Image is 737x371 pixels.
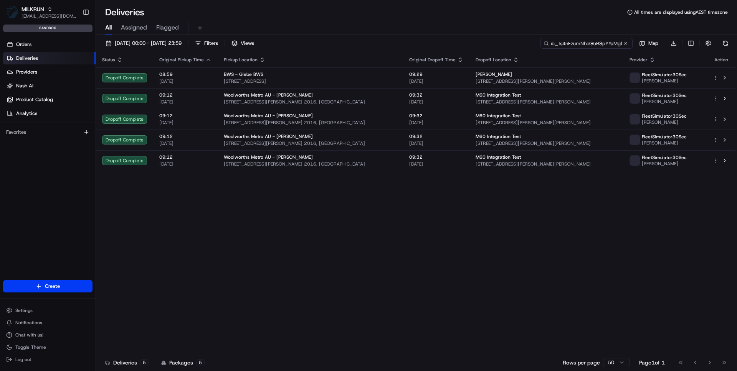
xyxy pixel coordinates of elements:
div: Deliveries [105,359,149,366]
a: Orders [3,38,96,51]
span: [STREET_ADDRESS][PERSON_NAME] 2016, [GEOGRAPHIC_DATA] [224,161,397,167]
span: [PERSON_NAME] [642,98,687,105]
span: 09:32 [409,92,463,98]
span: [PERSON_NAME] [642,119,687,125]
span: FleetSimulator30Sec [642,92,687,98]
span: Flagged [156,23,179,32]
h1: Deliveries [105,6,144,18]
span: Original Dropoff Time [409,57,456,63]
span: Filters [204,40,218,47]
span: [STREET_ADDRESS][PERSON_NAME] 2016, [GEOGRAPHIC_DATA] [224,99,397,105]
a: Product Catalog [3,94,96,106]
span: [STREET_ADDRESS] [224,78,397,84]
span: FleetSimulator30Sec [642,72,687,78]
div: sandbox [3,25,93,32]
span: FleetSimulator30Sec [642,154,687,161]
span: 09:12 [159,133,212,140]
button: Create [3,280,93,292]
span: Assigned [121,23,147,32]
div: Page 1 of 1 [639,359,665,366]
span: [DATE] [159,120,212,126]
span: [STREET_ADDRESS][PERSON_NAME][PERSON_NAME] [476,99,617,105]
span: [DATE] [409,140,463,146]
span: 09:32 [409,113,463,119]
span: [PERSON_NAME] [642,78,687,84]
span: 09:12 [159,113,212,119]
div: 5 [196,359,205,366]
span: [DATE] [159,161,212,167]
span: Status [102,57,115,63]
span: Dropoff Location [476,57,511,63]
span: Log out [15,356,31,363]
span: [PERSON_NAME] [642,140,687,146]
span: [DATE] [409,78,463,84]
button: Toggle Theme [3,342,93,353]
div: Favorites [3,126,93,138]
span: Woolworths Metro AU - [PERSON_NAME] [224,154,313,160]
span: [DATE] 00:00 - [DATE] 23:59 [115,40,182,47]
span: 09:32 [409,133,463,140]
span: Pylon [76,42,93,48]
span: [STREET_ADDRESS][PERSON_NAME][PERSON_NAME] [476,161,617,167]
span: [PERSON_NAME] [642,161,687,167]
span: [PERSON_NAME] [476,71,512,77]
span: FleetSimulator30Sec [642,134,687,140]
button: MILKRUN [21,5,44,13]
a: Deliveries [3,52,96,64]
button: Log out [3,354,93,365]
span: Woolworths Metro AU - [PERSON_NAME] [224,92,313,98]
span: Original Pickup Time [159,57,204,63]
span: [STREET_ADDRESS][PERSON_NAME][PERSON_NAME] [476,120,617,126]
span: [STREET_ADDRESS][PERSON_NAME][PERSON_NAME] [476,78,617,84]
span: Product Catalog [16,96,53,103]
img: MILKRUN [6,6,18,18]
span: [DATE] [409,120,463,126]
span: Settings [15,307,33,314]
span: [DATE] [159,99,212,105]
input: Type to search [540,38,633,49]
span: [DATE] [409,161,463,167]
span: Create [45,283,60,290]
div: 5 [140,359,149,366]
a: Providers [3,66,96,78]
span: Nash AI [16,82,33,89]
button: Notifications [3,317,93,328]
span: Providers [16,69,37,76]
span: Notifications [15,320,42,326]
button: Map [636,38,662,49]
span: [DATE] [159,78,212,84]
button: Filters [192,38,221,49]
button: Chat with us! [3,330,93,340]
button: [EMAIL_ADDRESS][DOMAIN_NAME] [21,13,76,19]
span: Woolworths Metro AU - [PERSON_NAME] [224,113,313,119]
span: 09:32 [409,154,463,160]
span: [DATE] [159,140,212,146]
span: Orders [16,41,31,48]
span: Views [241,40,254,47]
span: FleetSimulator30Sec [642,113,687,119]
span: Pickup Location [224,57,258,63]
span: M60 Integration Test [476,154,521,160]
span: Map [648,40,658,47]
span: Provider [630,57,648,63]
button: Refresh [720,38,731,49]
span: [STREET_ADDRESS][PERSON_NAME][PERSON_NAME] [476,140,617,146]
button: [DATE] 00:00 - [DATE] 23:59 [102,38,185,49]
span: BWS - Glebe BWS [224,71,263,77]
div: Action [713,57,729,63]
span: Woolworths Metro AU - [PERSON_NAME] [224,133,313,140]
span: Chat with us! [15,332,43,338]
button: Views [228,38,258,49]
span: M60 Integration Test [476,113,521,119]
span: Analytics [16,110,37,117]
a: Analytics [3,107,96,120]
span: [STREET_ADDRESS][PERSON_NAME] 2016, [GEOGRAPHIC_DATA] [224,120,397,126]
span: 09:29 [409,71,463,77]
span: M60 Integration Test [476,133,521,140]
span: 09:12 [159,92,212,98]
div: Packages [161,359,205,366]
span: [DATE] [409,99,463,105]
button: MILKRUNMILKRUN[EMAIL_ADDRESS][DOMAIN_NAME] [3,3,79,21]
